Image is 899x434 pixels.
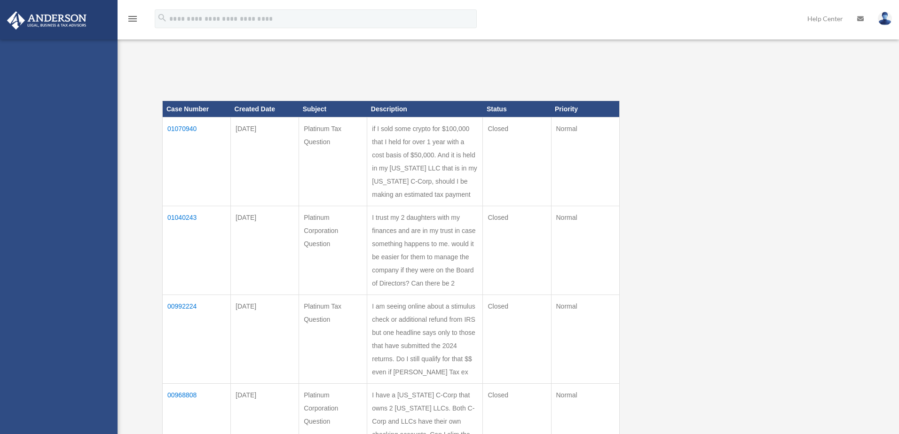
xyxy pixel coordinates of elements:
[127,16,138,24] a: menu
[157,13,167,23] i: search
[163,294,231,383] td: 00992224
[367,294,483,383] td: I am seeing online about a stimulus check or additional refund from IRS but one headline says onl...
[299,117,367,206] td: Platinum Tax Question
[483,206,551,294] td: Closed
[163,101,231,117] th: Case Number
[367,101,483,117] th: Description
[231,206,299,294] td: [DATE]
[551,101,619,117] th: Priority
[367,206,483,294] td: I trust my 2 daughters with my finances and are in my trust in case something happens to me. woul...
[483,101,551,117] th: Status
[878,12,892,25] img: User Pic
[299,206,367,294] td: Platinum Corporation Question
[163,117,231,206] td: 01070940
[483,117,551,206] td: Closed
[483,294,551,383] td: Closed
[231,101,299,117] th: Created Date
[299,294,367,383] td: Platinum Tax Question
[163,206,231,294] td: 01040243
[551,294,619,383] td: Normal
[231,294,299,383] td: [DATE]
[4,11,89,30] img: Anderson Advisors Platinum Portal
[551,117,619,206] td: Normal
[551,206,619,294] td: Normal
[299,101,367,117] th: Subject
[231,117,299,206] td: [DATE]
[127,13,138,24] i: menu
[367,117,483,206] td: if I sold some crypto for $100,000 that I held for over 1 year with a cost basis of $50,000. And ...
